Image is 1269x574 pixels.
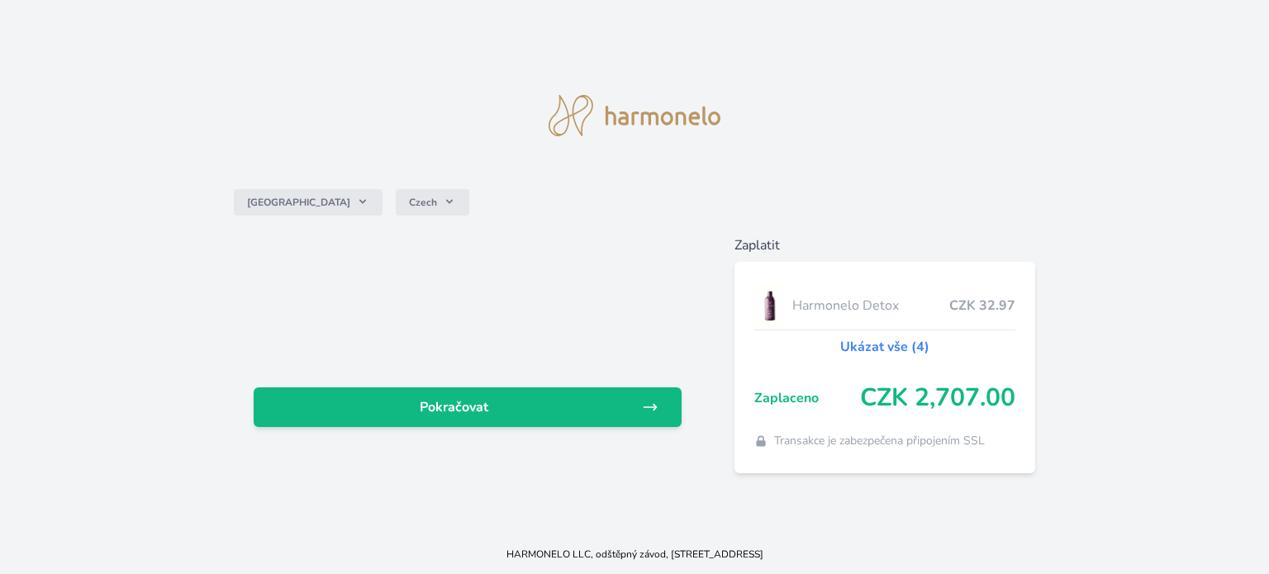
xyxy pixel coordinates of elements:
button: [GEOGRAPHIC_DATA] [234,189,383,216]
span: CZK 32.97 [949,296,1015,315]
a: Pokračovat [254,387,682,427]
span: Czech [409,196,437,209]
a: Ukázat vše (4) [840,337,929,357]
span: CZK 2,707.00 [860,383,1015,413]
span: Harmonelo Detox [792,296,949,315]
img: DETOX_se_stinem_x-lo.jpg [754,285,786,326]
h6: Zaplatit [734,235,1035,255]
span: Transakce je zabezpečena připojením SSL [774,433,985,449]
span: [GEOGRAPHIC_DATA] [247,196,350,209]
span: Pokračovat [267,397,642,417]
span: Zaplaceno [754,388,860,408]
img: logo.svg [549,95,720,136]
button: Czech [396,189,469,216]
